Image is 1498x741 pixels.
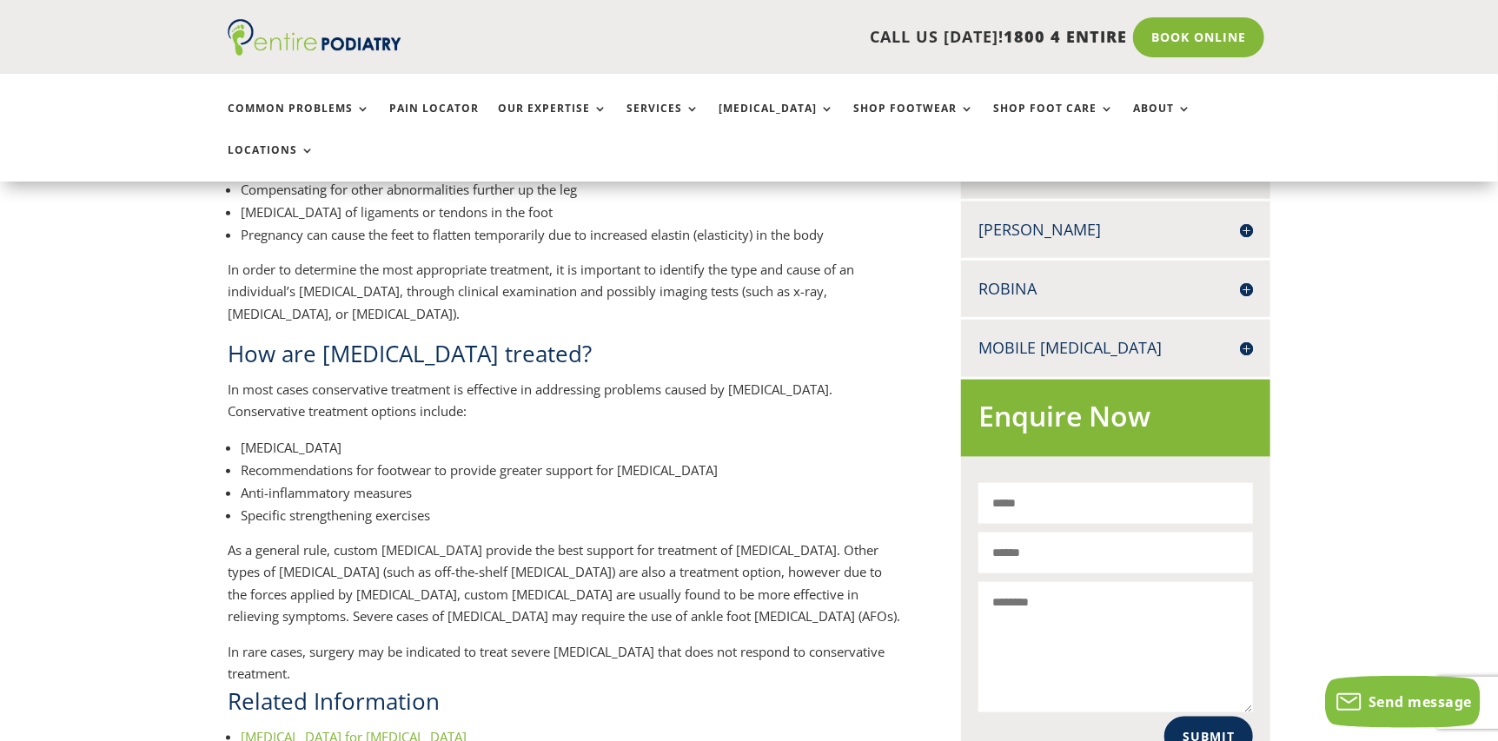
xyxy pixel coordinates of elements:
[1369,692,1472,711] span: Send message
[1325,676,1481,728] button: Send message
[993,103,1114,140] a: Shop Foot Care
[228,641,904,685] p: In rare cases, surgery may be indicated to treat severe [MEDICAL_DATA] that does not respond to c...
[228,685,904,725] h2: Related Information
[978,219,1253,241] h4: [PERSON_NAME]
[1133,103,1191,140] a: About
[1004,26,1127,47] span: 1800 4 ENTIRE
[978,278,1253,300] h4: Robina
[853,103,974,140] a: Shop Footwear
[468,26,1127,49] p: CALL US [DATE]!
[978,397,1253,445] h2: Enquire Now
[1133,17,1264,57] a: Book Online
[241,459,904,481] li: Recommendations for footwear to provide greater support for [MEDICAL_DATA]
[626,103,699,140] a: Services
[241,178,904,201] li: Compensating for other abnormalities further up the leg
[978,337,1253,359] h4: Mobile [MEDICAL_DATA]
[228,259,904,339] p: In order to determine the most appropriate treatment, it is important to identify the type and ca...
[228,42,401,59] a: Entire Podiatry
[498,103,607,140] a: Our Expertise
[228,338,904,378] h2: How are [MEDICAL_DATA] treated?
[719,103,834,140] a: [MEDICAL_DATA]
[241,223,904,246] li: Pregnancy can cause the feet to flatten temporarily due to increased elastin (elasticity) in the ...
[241,436,904,459] li: [MEDICAL_DATA]
[228,144,315,182] a: Locations
[228,103,370,140] a: Common Problems
[389,103,479,140] a: Pain Locator
[241,201,904,223] li: [MEDICAL_DATA] of ligaments or tendons in the foot
[241,504,904,526] li: Specific strengthening exercises
[241,481,904,504] li: Anti-inflammatory measures
[228,379,904,436] p: In most cases conservative treatment is effective in addressing problems caused by [MEDICAL_DATA]...
[228,19,401,56] img: logo (1)
[228,539,904,641] p: As a general rule, custom [MEDICAL_DATA] provide the best support for treatment of [MEDICAL_DATA]...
